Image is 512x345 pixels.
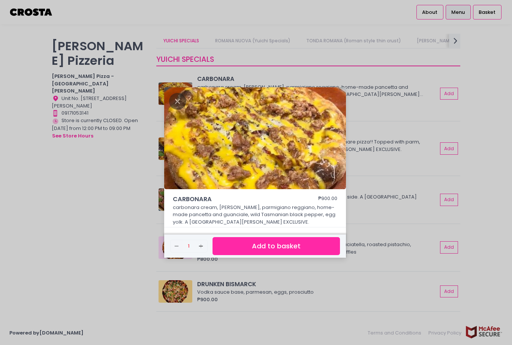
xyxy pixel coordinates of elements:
[173,204,338,226] p: carbonara cream, [PERSON_NAME], parmigiano reggiano, home-made pancetta and guanciale, wild Tasma...
[164,87,346,189] img: CARBONARA
[318,195,337,204] div: ₱900.00
[169,97,186,105] button: Close
[213,237,340,255] button: Add to basket
[173,195,296,204] span: CARBONARA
